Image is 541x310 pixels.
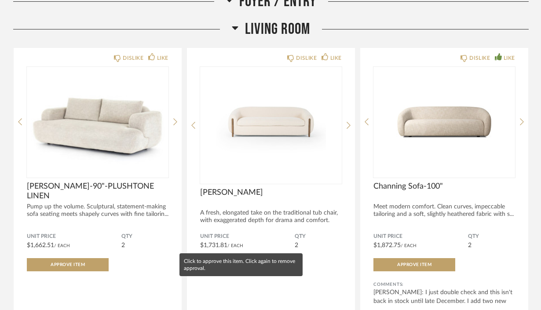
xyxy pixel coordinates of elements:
[200,67,342,177] img: undefined
[373,242,401,248] span: $1,872.75
[373,203,515,218] div: Meet modern comfort. Clean curves, impeccable tailoring and a soft, slightly heathered fabric wit...
[296,54,317,62] div: DISLIKE
[373,280,515,289] div: Comments:
[54,244,70,248] span: / Each
[200,188,342,197] span: [PERSON_NAME]
[468,242,472,248] span: 2
[469,54,490,62] div: DISLIKE
[373,233,468,240] span: Unit Price
[330,54,342,62] div: LIKE
[200,242,227,248] span: $1,731.81
[27,203,168,218] div: Pump up the volume. Sculptural, statement-making sofa seating meets shapely curves with fine tail...
[227,244,243,248] span: / Each
[27,233,121,240] span: Unit Price
[200,67,342,177] div: 0
[295,242,298,248] span: 2
[373,182,515,191] span: Channing Sofa-100"
[27,182,168,201] span: [PERSON_NAME]-90"-PLUSHTONE LINEN
[123,54,143,62] div: DISLIKE
[245,20,310,39] span: Living Room
[373,258,455,271] button: Approve Item
[27,242,54,248] span: $1,662.51
[373,67,515,177] img: undefined
[468,233,515,240] span: QTY
[27,67,168,177] img: undefined
[200,233,295,240] span: Unit Price
[51,263,85,267] span: Approve Item
[397,263,431,267] span: Approve Item
[27,258,109,271] button: Approve Item
[157,54,168,62] div: LIKE
[401,244,417,248] span: / Each
[200,209,342,232] div: A fresh, elongated take on the traditional tub chair, with exaggerated depth for drama and comfor...
[504,54,515,62] div: LIKE
[121,233,168,240] span: QTY
[295,233,342,240] span: QTY
[121,242,125,248] span: 2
